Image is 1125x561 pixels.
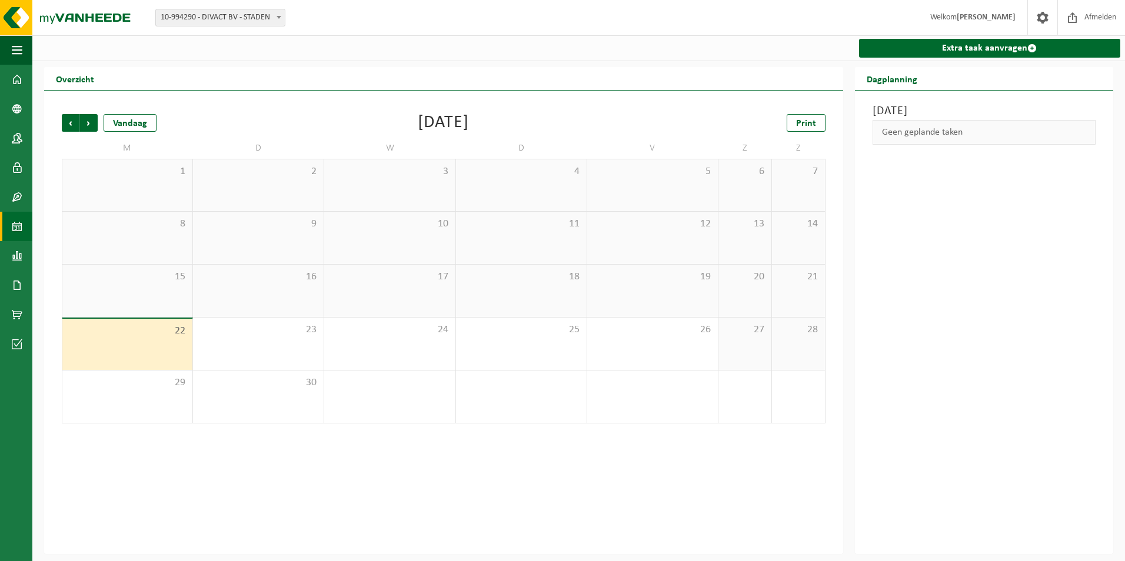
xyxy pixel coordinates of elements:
span: 24 [330,323,449,336]
h3: [DATE] [873,102,1096,120]
h2: Overzicht [44,67,106,90]
span: 9 [199,218,318,231]
span: 10-994290 - DIVACT BV - STADEN [155,9,285,26]
td: D [193,138,324,159]
span: 5 [593,165,712,178]
span: 15 [68,271,187,283]
span: 23 [199,323,318,336]
span: 8 [68,218,187,231]
span: 20 [724,271,765,283]
span: 26 [593,323,712,336]
span: 4 [462,165,581,178]
td: Z [772,138,826,159]
span: 25 [462,323,581,336]
span: 10 [330,218,449,231]
span: Print [796,119,816,128]
span: 29 [68,376,187,389]
span: 17 [330,271,449,283]
span: 22 [68,325,187,338]
td: D [456,138,587,159]
span: 1 [68,165,187,178]
span: 18 [462,271,581,283]
span: 7 [778,165,819,178]
span: 13 [724,218,765,231]
td: V [587,138,718,159]
td: W [324,138,455,159]
a: Extra taak aanvragen [859,39,1120,58]
div: Geen geplande taken [873,120,1096,145]
td: Z [718,138,772,159]
span: 19 [593,271,712,283]
span: 21 [778,271,819,283]
span: Volgende [80,114,98,132]
td: M [62,138,193,159]
div: Vandaag [104,114,157,132]
span: 14 [778,218,819,231]
span: 2 [199,165,318,178]
span: 12 [593,218,712,231]
strong: [PERSON_NAME] [957,13,1016,22]
span: 16 [199,271,318,283]
span: 10-994290 - DIVACT BV - STADEN [156,9,285,26]
a: Print [787,114,826,132]
h2: Dagplanning [855,67,929,90]
div: [DATE] [418,114,469,132]
span: 11 [462,218,581,231]
span: 28 [778,323,819,336]
span: 6 [724,165,765,178]
span: 30 [199,376,318,389]
span: 27 [724,323,765,336]
span: Vorige [62,114,79,132]
span: 3 [330,165,449,178]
